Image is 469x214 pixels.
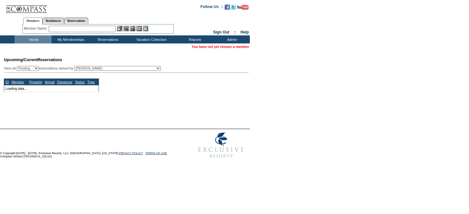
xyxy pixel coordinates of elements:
img: Impersonate [130,26,135,31]
td: Vacation Collection [126,35,176,43]
img: Become our fan on Facebook [225,5,230,10]
img: Follow us on Twitter [231,5,236,10]
a: Follow us on Twitter [231,6,236,10]
a: Reservations [64,17,88,24]
div: Member Name: [24,26,49,31]
td: Loading data... [4,85,99,92]
img: Reservations [136,26,142,31]
td: Home [15,35,52,43]
a: Subscribe to our YouTube Channel [237,6,249,10]
td: Reservations [89,35,126,43]
a: TERMS OF USE [145,152,167,155]
td: My Memberships [52,35,89,43]
a: PRIVACY POLICY [119,152,143,155]
a: Become our fan on Facebook [225,6,230,10]
img: b_edit.gif [117,26,122,31]
span: Upcoming/Current [4,58,38,62]
a: Members [23,17,43,24]
div: View all: reservations owned by: [4,66,164,71]
a: Type [87,80,95,84]
a: Help [240,30,249,34]
img: Subscribe to our YouTube Channel [237,5,249,10]
img: b_calculator.gif [143,26,148,31]
span: :: [234,30,236,34]
a: Residences [43,17,64,24]
a: Sign Out [213,30,229,34]
a: ID [5,80,9,84]
a: Arrival [45,80,54,84]
td: Admin [213,35,250,43]
a: Status [75,80,85,84]
img: Exclusive Resorts [192,129,250,161]
span: You have not yet chosen a member. [192,45,250,49]
a: Member [12,80,24,84]
a: Property [29,80,42,84]
a: Departure [57,80,72,84]
span: Reservations [4,58,62,62]
img: View [123,26,129,31]
td: Follow Us :: [200,4,223,12]
td: Reports [176,35,213,43]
